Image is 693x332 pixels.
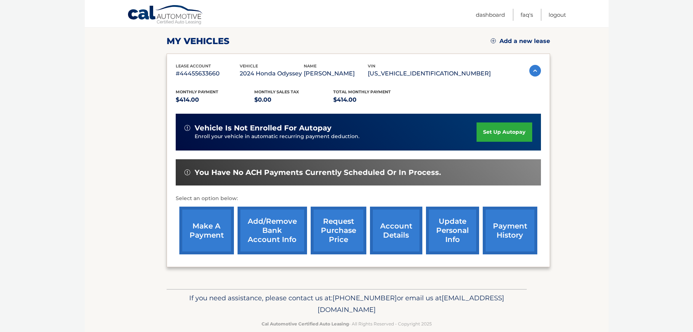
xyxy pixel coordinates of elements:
[368,63,375,69] span: vin
[333,89,391,94] span: Total Monthly Payment
[195,124,331,133] span: vehicle is not enrolled for autopay
[179,207,234,254] a: make a payment
[304,69,368,79] p: [PERSON_NAME]
[195,168,441,177] span: You have no ACH payments currently scheduled or in process.
[238,207,307,254] a: Add/Remove bank account info
[477,122,532,142] a: set up autopay
[521,9,533,21] a: FAQ's
[176,63,211,69] span: lease account
[184,169,190,175] img: alert-white.svg
[127,5,204,26] a: Cal Automotive
[184,125,190,131] img: alert-white.svg
[491,38,496,43] img: add.svg
[254,89,299,94] span: Monthly sales Tax
[491,38,550,45] a: Add a new lease
[529,65,541,77] img: accordion-active.svg
[549,9,566,21] a: Logout
[318,294,504,314] span: [EMAIL_ADDRESS][DOMAIN_NAME]
[311,207,366,254] a: request purchase price
[370,207,422,254] a: account details
[171,320,522,328] p: - All Rights Reserved - Copyright 2025
[167,36,230,47] h2: my vehicles
[195,133,477,141] p: Enroll your vehicle in automatic recurring payment deduction.
[476,9,505,21] a: Dashboard
[240,63,258,69] span: vehicle
[176,194,541,203] p: Select an option below:
[426,207,479,254] a: update personal info
[176,95,255,105] p: $414.00
[332,294,397,302] span: [PHONE_NUMBER]
[333,95,412,105] p: $414.00
[171,292,522,316] p: If you need assistance, please contact us at: or email us at
[254,95,333,105] p: $0.00
[176,89,218,94] span: Monthly Payment
[176,69,240,79] p: #44455633660
[304,63,316,69] span: name
[368,69,491,79] p: [US_VEHICLE_IDENTIFICATION_NUMBER]
[483,207,537,254] a: payment history
[262,321,349,327] strong: Cal Automotive Certified Auto Leasing
[240,69,304,79] p: 2024 Honda Odyssey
